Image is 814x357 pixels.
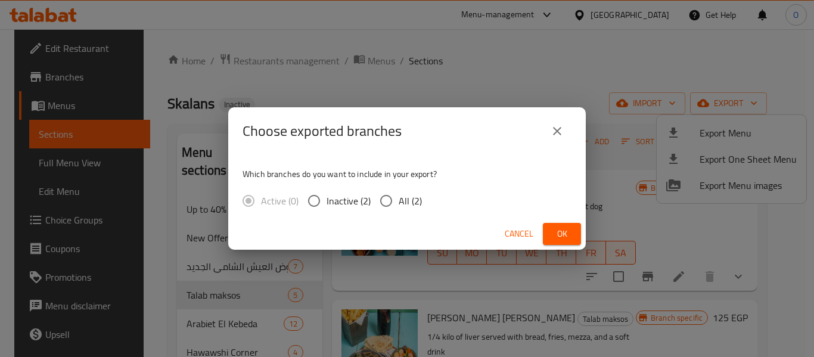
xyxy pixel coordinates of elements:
[243,168,571,180] p: Which branches do you want to include in your export?
[505,226,533,241] span: Cancel
[552,226,571,241] span: Ok
[500,223,538,245] button: Cancel
[327,194,371,208] span: Inactive (2)
[399,194,422,208] span: All (2)
[543,223,581,245] button: Ok
[543,117,571,145] button: close
[243,122,402,141] h2: Choose exported branches
[261,194,299,208] span: Active (0)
